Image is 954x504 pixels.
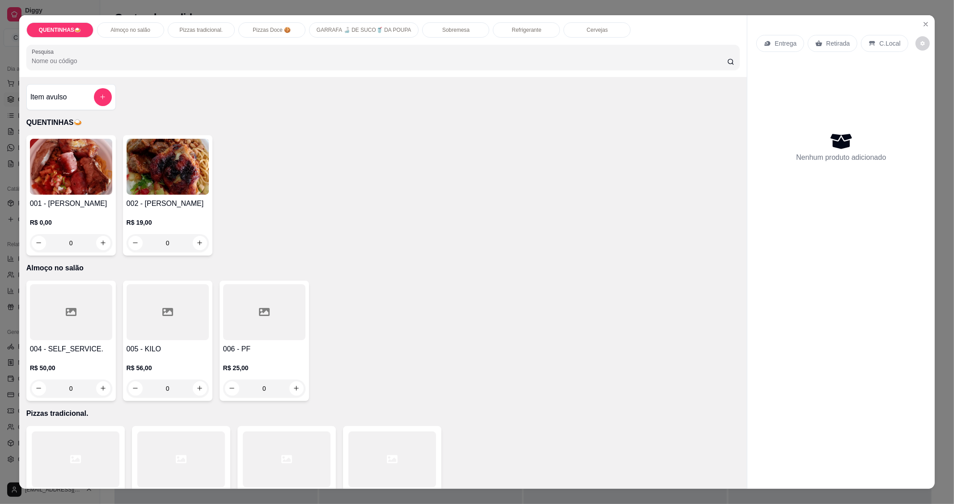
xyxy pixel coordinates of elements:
[775,39,797,48] p: Entrega
[179,26,223,34] p: Pizzas tradicional.
[127,218,209,227] p: R$ 19,00
[30,218,112,227] p: R$ 0,00
[127,363,209,372] p: R$ 56,00
[32,56,728,65] input: Pesquisa
[96,381,110,396] button: increase-product-quantity
[127,344,209,355] h4: 005 - KILO
[916,36,930,51] button: decrease-product-quantity
[193,381,207,396] button: increase-product-quantity
[317,26,411,34] p: GARRAFA 🍶 DE SUCO🥤 DA POUPA
[587,26,608,34] p: Cervejas
[94,88,112,106] button: add-separate-item
[30,198,112,209] h4: 001 - [PERSON_NAME]
[128,381,143,396] button: decrease-product-quantity
[127,198,209,209] h4: 002 - [PERSON_NAME]
[110,26,150,34] p: Almoço no salão
[223,344,305,355] h4: 006 - PF
[512,26,541,34] p: Refrigerante
[30,344,112,355] h4: 004 - SELF_SERVICE.
[26,408,740,419] p: Pizzas tradicional.
[796,152,886,163] p: Nenhum produto adicionado
[26,263,740,273] p: Almoço no salão
[32,48,57,56] label: Pesquisa
[225,381,239,396] button: decrease-product-quantity
[289,381,304,396] button: increase-product-quantity
[30,139,112,195] img: product-image
[127,139,209,195] img: product-image
[879,39,900,48] p: C.Local
[38,26,81,34] p: QUENTINHAS🍛
[30,92,67,103] h4: Item avulso
[826,39,850,48] p: Retirada
[919,17,933,31] button: Close
[26,117,740,128] p: QUENTINHAS🍛
[223,363,305,372] p: R$ 25,00
[32,381,46,396] button: decrease-product-quantity
[253,26,291,34] p: Pizzas Doce 🍪
[442,26,470,34] p: Sobremesa
[30,363,112,372] p: R$ 50,00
